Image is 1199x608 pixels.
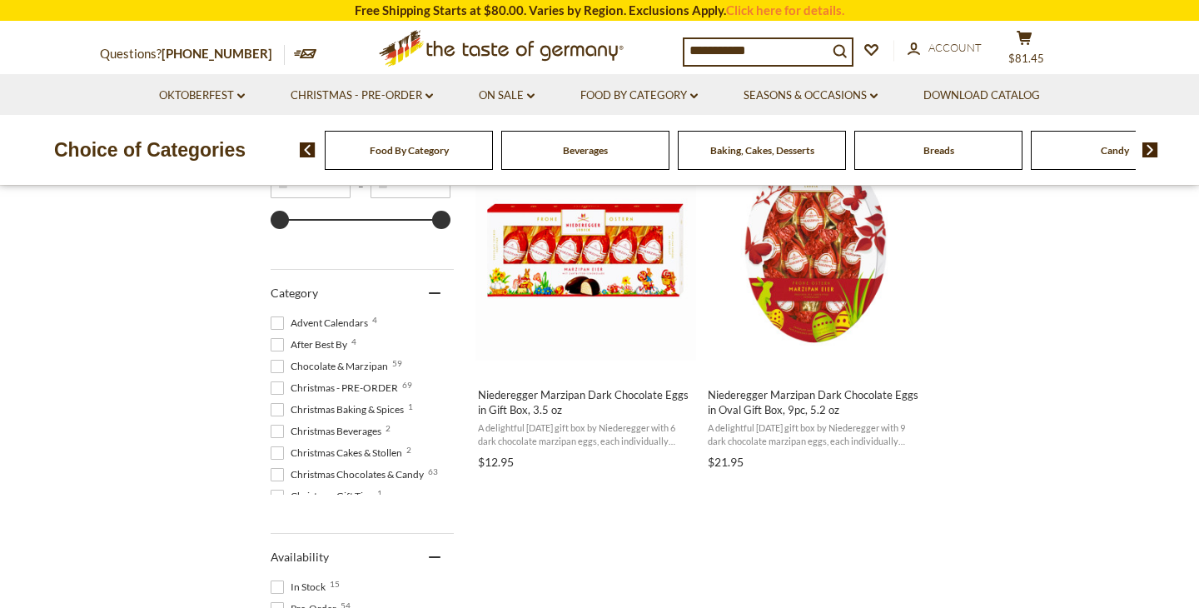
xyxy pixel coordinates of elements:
span: $12.95 [478,455,514,469]
a: Baking, Cakes, Desserts [710,144,814,157]
span: Advent Calendars [271,316,373,331]
span: 4 [351,337,356,346]
a: Breads [923,144,954,157]
a: Download Catalog [923,87,1040,105]
span: Category [271,286,318,300]
span: Niederegger Marzipan Dark Chocolate Eggs in Gift Box, 3.5 oz [478,387,694,417]
span: Christmas Gift Tins [271,489,378,504]
span: Account [928,41,982,54]
span: Christmas Baking & Spices [271,402,409,417]
img: Niederegger Marzipan Dark Chocolate Eggs [705,140,926,361]
img: next arrow [1142,142,1158,157]
span: After Best By [271,337,352,352]
span: $21.95 [708,455,744,469]
span: Chocolate & Marzipan [271,359,393,374]
span: Christmas Chocolates & Candy [271,467,429,482]
a: On Sale [479,87,535,105]
span: A delightful [DATE] gift box by Niederegger with 9 dark chocolate marzipan eggs, each individuall... [708,421,923,447]
a: Click here for details. [726,2,844,17]
span: 4 [372,316,377,324]
span: 1 [408,402,413,411]
input: Minimum value [271,174,351,198]
a: Food By Category [580,87,698,105]
img: previous arrow [300,142,316,157]
a: Christmas - PRE-ORDER [291,87,433,105]
span: In Stock [271,580,331,595]
span: Christmas Beverages [271,424,386,439]
span: 2 [406,446,411,454]
a: Oktoberfest [159,87,245,105]
span: A delightful [DATE] gift box by Niederegger with 6 dark chocolate marzipan eggs, each individuall... [478,421,694,447]
a: Seasons & Occasions [744,87,878,105]
span: 1 [377,489,382,497]
input: Maximum value [371,174,450,198]
button: $81.45 [999,30,1049,72]
span: 69 [402,381,412,389]
a: Beverages [563,144,608,157]
span: Availability [271,550,329,564]
span: 59 [392,359,402,367]
img: Niederegger "Frohe Ostern" Marzipan Dark Chocolate Eggs [475,140,696,361]
p: Questions? [100,43,285,65]
span: Christmas - PRE-ORDER [271,381,403,396]
a: Account [908,39,982,57]
span: 15 [330,580,340,588]
a: Candy [1101,144,1129,157]
span: Christmas Cakes & Stollen [271,446,407,461]
a: Niederegger Marzipan Dark Chocolate Eggs in Oval Gift Box, 9pc, 5.2 oz [705,125,926,475]
span: – [351,180,371,192]
span: 2 [386,424,391,432]
a: Niederegger Marzipan Dark Chocolate Eggs in Gift Box, 3.5 oz [475,125,696,475]
a: [PHONE_NUMBER] [162,46,272,61]
span: $81.45 [1008,52,1044,65]
span: Niederegger Marzipan Dark Chocolate Eggs in Oval Gift Box, 9pc, 5.2 oz [708,387,923,417]
span: 63 [428,467,438,476]
a: Food By Category [370,144,449,157]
